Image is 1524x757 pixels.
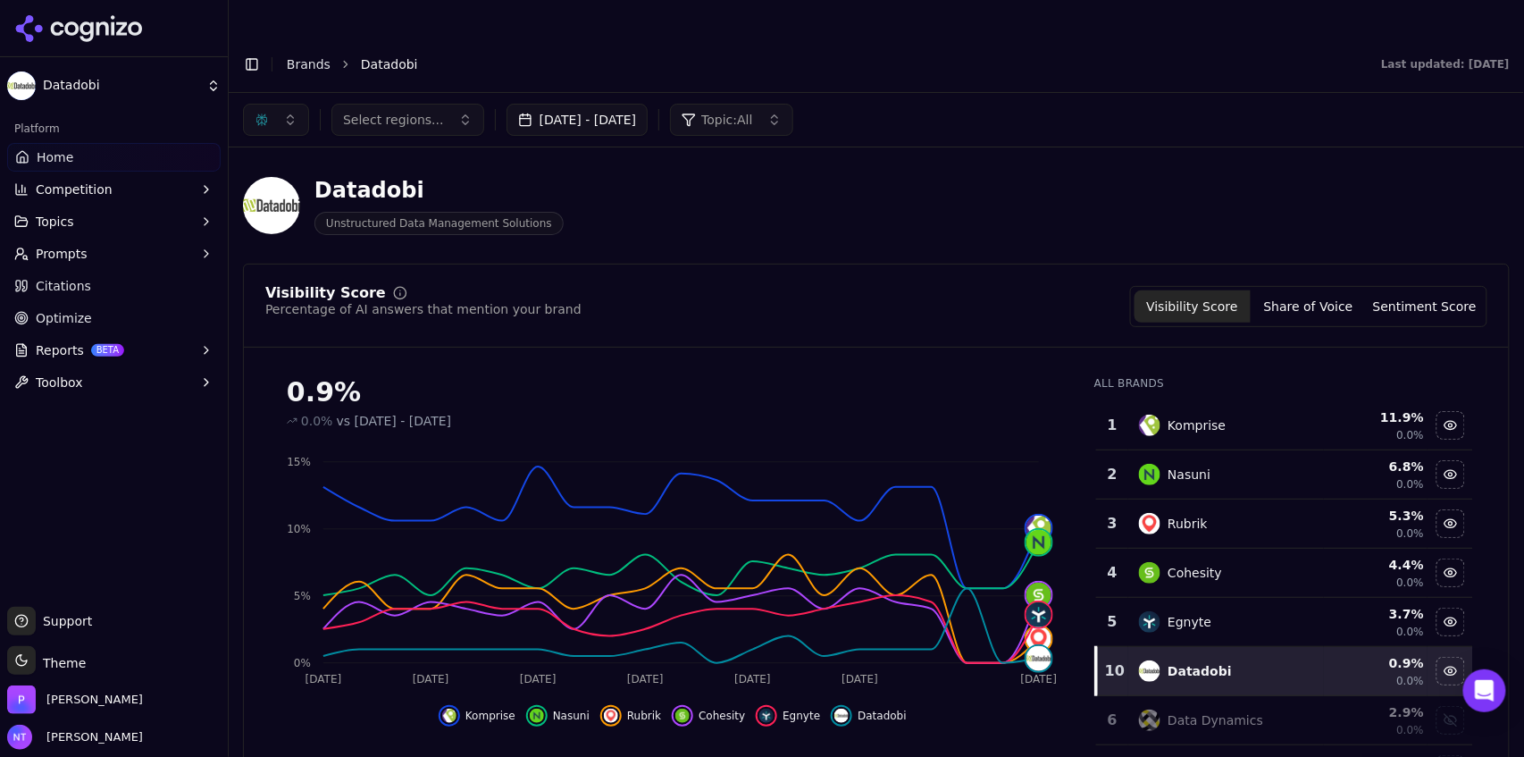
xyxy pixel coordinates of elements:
button: ReportsBETA [7,336,221,365]
button: Prompts [7,240,221,268]
tspan: 5% [294,590,311,602]
span: vs [DATE] - [DATE] [337,412,452,430]
button: Sentiment Score [1367,290,1483,323]
button: Hide egnyte data [756,705,820,727]
span: Nasuni [553,709,590,723]
tspan: [DATE] [842,674,878,686]
span: 0.0% [1397,477,1425,492]
tspan: 15% [287,456,311,468]
a: Citations [7,272,221,300]
button: Hide datadobi data [831,705,907,727]
a: Optimize [7,304,221,332]
img: datadobi [834,709,849,723]
button: Open organization switcher [7,686,143,714]
tspan: 10% [287,523,311,535]
button: Hide cohesity data [1436,559,1465,587]
div: 5.3 % [1327,507,1424,525]
img: nasuni [530,709,544,723]
nav: breadcrumb [287,55,1345,73]
img: nasuni [1026,530,1051,555]
img: data dynamics [1139,710,1160,731]
img: cohesity [675,709,690,723]
div: Last updated: [DATE] [1381,57,1510,71]
div: 4.4 % [1327,556,1424,574]
span: Reports [36,341,84,359]
img: Datadobi [7,71,36,100]
span: Theme [36,656,86,670]
div: Percentage of AI answers that mention your brand [265,300,582,318]
tspan: [DATE] [734,674,771,686]
tspan: 0% [294,657,311,669]
tr: 2nasuniNasuni6.8%0.0%Hide nasuni data [1096,450,1473,500]
div: 2 [1103,464,1121,485]
div: Visibility Score [265,286,386,300]
tspan: [DATE] [1021,674,1058,686]
span: 0.0% [1397,428,1425,442]
img: Nate Tower [7,725,32,750]
a: Home [7,143,221,172]
span: 0.0% [1397,625,1425,639]
img: Datadobi [243,177,300,234]
div: Komprise [1168,416,1226,434]
span: Competition [36,181,113,198]
button: [DATE] - [DATE] [507,104,649,136]
a: Brands [287,57,331,71]
button: Hide nasuni data [526,705,590,727]
div: Rubrik [1168,515,1208,533]
span: 0.0% [1397,526,1425,541]
div: 10 [1105,660,1121,682]
div: 11.9 % [1327,408,1424,426]
span: Perrill [46,692,143,708]
img: cohesity [1026,583,1051,608]
span: 0.0% [301,412,333,430]
div: Open Intercom Messenger [1463,669,1506,712]
tspan: [DATE] [413,674,449,686]
tspan: [DATE] [627,674,664,686]
span: Optimize [36,309,92,327]
div: 0.9 % [1327,654,1424,672]
span: Topics [36,213,74,231]
img: rubrik [1026,627,1051,652]
tr: 5egnyteEgnyte3.7%0.0%Hide egnyte data [1096,598,1473,647]
img: komprise [442,709,456,723]
button: Hide rubrik data [1436,509,1465,538]
div: Cohesity [1168,564,1222,582]
div: 4 [1103,562,1121,584]
div: Platform [7,114,221,143]
div: Nasuni [1168,466,1210,484]
div: 3 [1103,513,1121,534]
button: Toolbox [7,368,221,397]
button: Hide cohesity data [672,705,745,727]
div: 0.9% [287,376,1059,408]
span: Egnyte [783,709,820,723]
button: Topics [7,207,221,236]
div: 6.8 % [1327,458,1424,475]
span: Prompts [36,245,88,263]
span: 0.0% [1397,723,1425,737]
button: Show data dynamics data [1436,706,1465,735]
div: Data Dynamics [1168,711,1263,729]
div: 5 [1103,611,1121,633]
button: Hide rubrik data [600,705,661,727]
img: datadobi [1026,646,1051,671]
img: egnyte [1139,611,1160,633]
img: cohesity [1139,562,1160,584]
div: 2.9 % [1327,703,1424,721]
button: Hide datadobi data [1436,657,1465,686]
span: Home [37,148,73,166]
span: Komprise [465,709,515,723]
img: komprise [1026,516,1051,541]
img: egnyte [1026,602,1051,627]
span: Select regions... [343,111,444,129]
tr: 1kompriseKomprise11.9%0.0%Hide komprise data [1096,401,1473,450]
button: Open user button [7,725,143,750]
div: 1 [1103,415,1121,436]
button: Visibility Score [1135,290,1251,323]
button: Competition [7,175,221,204]
span: Rubrik [627,709,661,723]
button: Hide nasuni data [1436,460,1465,489]
tspan: [DATE] [520,674,557,686]
span: Unstructured Data Management Solutions [314,212,564,235]
div: Datadobi [1168,662,1232,680]
tr: 10datadobiDatadobi0.9%0.0%Hide datadobi data [1096,647,1473,696]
